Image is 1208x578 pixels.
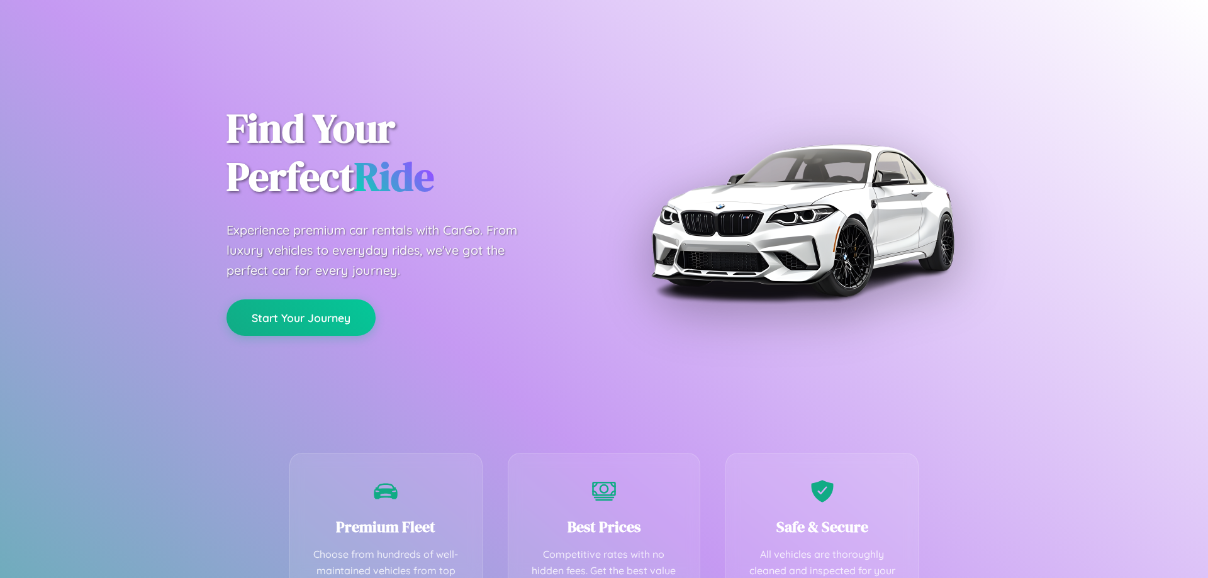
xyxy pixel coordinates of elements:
[354,149,434,204] span: Ride
[527,516,681,537] h3: Best Prices
[226,220,541,281] p: Experience premium car rentals with CarGo. From luxury vehicles to everyday rides, we've got the ...
[309,516,463,537] h3: Premium Fleet
[226,104,585,201] h1: Find Your Perfect
[226,299,376,336] button: Start Your Journey
[745,516,899,537] h3: Safe & Secure
[645,63,959,377] img: Premium BMW car rental vehicle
